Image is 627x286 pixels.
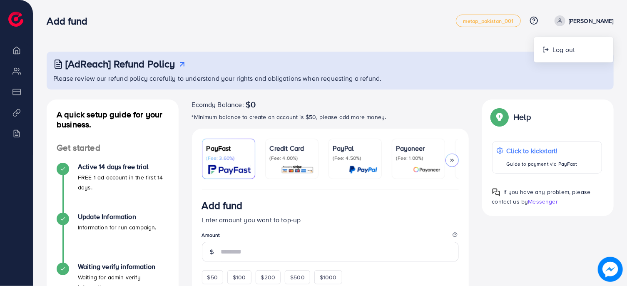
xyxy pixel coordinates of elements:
[396,143,440,153] p: Payoneer
[413,165,440,174] img: card
[551,15,614,26] a: [PERSON_NAME]
[47,213,179,263] li: Update Information
[202,215,459,225] p: Enter amount you want to top-up
[514,112,531,122] p: Help
[208,165,251,174] img: card
[492,109,507,124] img: Popup guide
[192,99,244,109] span: Ecomdy Balance:
[47,109,179,129] h4: A quick setup guide for your business.
[333,143,377,153] p: PayPal
[78,263,169,271] h4: Waiting verify information
[65,58,175,70] h3: [AdReach] Refund Policy
[528,197,558,206] span: Messenger
[492,188,500,196] img: Popup guide
[534,37,614,63] ul: [PERSON_NAME]
[47,15,94,27] h3: Add fund
[233,273,246,281] span: $100
[281,165,314,174] img: card
[207,273,218,281] span: $50
[47,143,179,153] h4: Get started
[598,257,623,282] img: image
[207,155,251,162] p: (Fee: 3.60%)
[507,159,577,169] p: Guide to payment via PayFast
[202,199,243,211] h3: Add fund
[270,143,314,153] p: Credit Card
[78,222,157,232] p: Information for run campaign.
[290,273,305,281] span: $500
[78,213,157,221] h4: Update Information
[47,163,179,213] li: Active 14 days free trial
[202,231,459,242] legend: Amount
[552,45,575,55] span: Log out
[261,273,276,281] span: $200
[78,172,169,192] p: FREE 1 ad account in the first 14 days.
[333,155,377,162] p: (Fee: 4.50%)
[192,112,469,122] p: *Minimum balance to create an account is $50, please add more money.
[349,165,377,174] img: card
[569,16,614,26] p: [PERSON_NAME]
[78,163,169,171] h4: Active 14 days free trial
[246,99,256,109] span: $0
[507,146,577,156] p: Click to kickstart!
[8,12,23,27] img: logo
[396,155,440,162] p: (Fee: 1.00%)
[463,18,514,24] span: metap_pakistan_001
[320,273,337,281] span: $1000
[492,188,591,206] span: If you have any problem, please contact us by
[207,143,251,153] p: PayFast
[456,15,521,27] a: metap_pakistan_001
[270,155,314,162] p: (Fee: 4.00%)
[53,73,609,83] p: Please review our refund policy carefully to understand your rights and obligations when requesti...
